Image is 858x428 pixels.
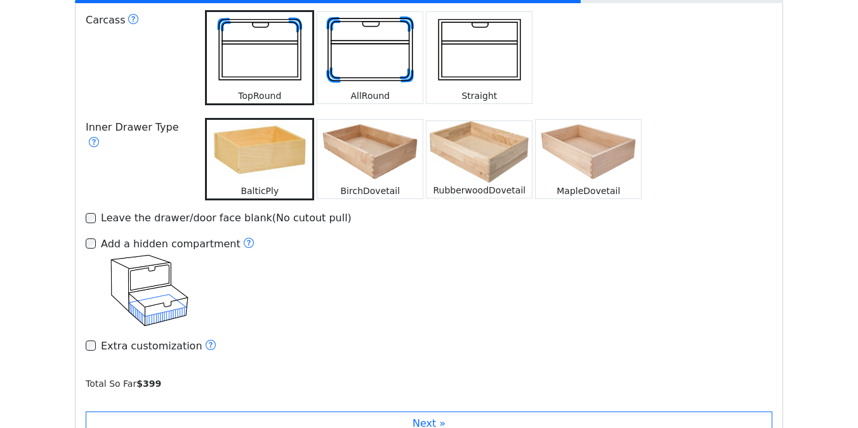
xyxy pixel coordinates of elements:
label: Leave the drawer/door face blank(No cutout pull) [101,211,352,226]
small: Total So Far [86,379,161,389]
img: RubberwoodDovetail [426,121,532,183]
button: AllRound [317,11,423,105]
button: MapleDovetail [535,119,642,199]
img: Add a hidden compartment [101,252,196,328]
div: Carcass [78,8,195,106]
input: Leave the drawer/door face blank(No cutout pull) [86,213,96,223]
small: AllRound [351,91,390,101]
img: Straight [426,12,532,89]
img: AllRound [317,12,423,89]
b: $ 399 [136,379,161,389]
button: Add a hidden compartmentAdd a hidden compartment [243,236,254,252]
small: BalticPly [241,186,279,196]
small: RubberwoodDovetail [433,185,525,195]
small: Straight [461,91,497,101]
small: MapleDovetail [557,186,620,196]
label: Extra customization [101,338,216,354]
button: RubberwoodDovetail [426,120,532,198]
input: Add a hidden compartment [86,238,96,249]
img: BalticPly [207,120,312,183]
button: Can you do dovetail joint drawers? [88,135,100,152]
label: Add a hidden compartment [101,236,254,328]
img: MapleDovetail [536,120,641,183]
img: BirchDovetail [317,120,423,183]
button: BalticPly [205,118,314,200]
div: Add a hidden compartment [101,236,254,252]
button: Top round corners V.S. all round corners [128,12,139,29]
button: Straight [426,11,532,105]
button: TopRound [205,10,314,106]
button: BirchDovetail [317,119,423,199]
img: TopRound [207,12,312,89]
small: BirchDovetail [341,186,400,196]
button: Extra customization [205,338,216,354]
input: Extra customization [86,340,96,351]
small: TopRound [238,91,281,101]
div: Inner Drawer Type [78,115,195,200]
